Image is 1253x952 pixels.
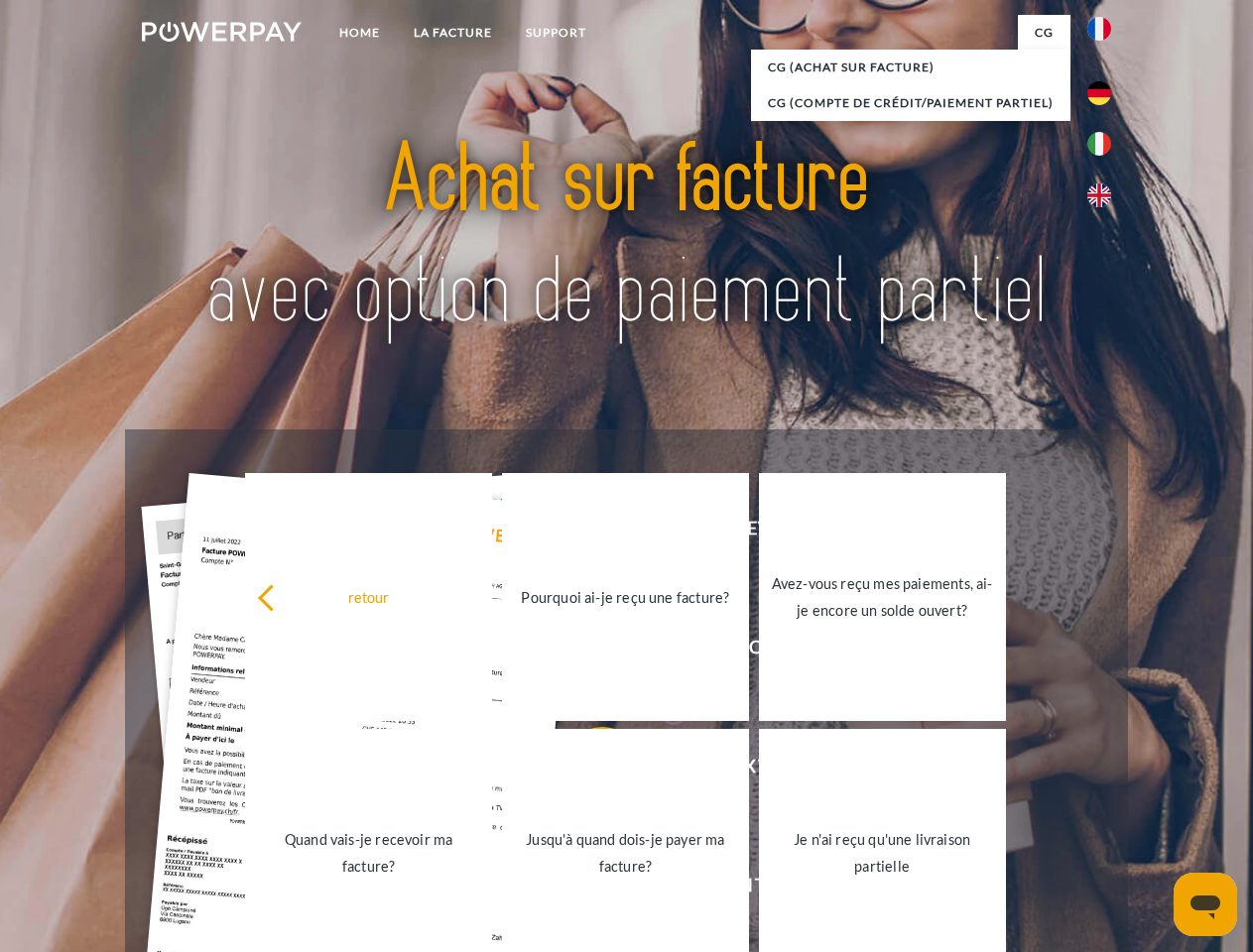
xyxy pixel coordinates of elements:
img: title-powerpay_fr.svg [189,95,1064,380]
div: Pourquoi ai-je reçu une facture? [514,583,737,610]
a: CG (achat sur facture) [751,50,1070,85]
div: retour [257,583,480,610]
iframe: Bouton de lancement de la fenêtre de messagerie [1174,873,1237,936]
img: logo-powerpay-white.svg [142,22,302,42]
img: it [1087,132,1111,156]
a: Avez-vous reçu mes paiements, ai-je encore un solde ouvert? [759,473,1006,721]
img: fr [1087,17,1111,41]
div: Je n'ai reçu qu'une livraison partielle [771,826,994,880]
a: CG [1018,15,1070,51]
div: Jusqu'à quand dois-je payer ma facture? [514,826,737,880]
a: LA FACTURE [397,15,509,51]
a: Home [322,15,397,51]
div: Quand vais-je recevoir ma facture? [257,826,480,880]
img: de [1087,81,1111,105]
img: en [1087,183,1111,207]
a: CG (Compte de crédit/paiement partiel) [751,85,1070,121]
a: Support [509,15,603,51]
div: Avez-vous reçu mes paiements, ai-je encore un solde ouvert? [771,570,994,624]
